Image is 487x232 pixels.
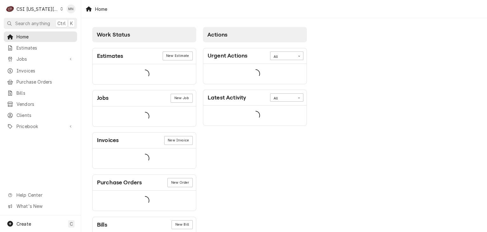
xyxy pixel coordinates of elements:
a: Purchase Orders [4,77,77,87]
span: What's New [16,203,73,209]
div: Card Column Content [203,42,307,126]
div: Card Link Button [163,51,193,60]
span: Loading... [140,67,149,81]
span: Search anything [15,20,50,27]
div: Card: Estimates [92,48,196,85]
span: Loading... [251,109,260,122]
span: Purchase Orders [16,78,74,85]
span: Vendors [16,101,74,107]
div: Card Header [93,133,196,148]
div: All [274,96,292,101]
div: Card Data [93,191,196,211]
div: C [6,4,15,13]
div: Card Data [93,148,196,168]
div: Card Data Filter Control [270,93,303,102]
span: Pricebook [16,123,64,130]
div: Card Link Button [167,178,192,187]
div: Card Title [208,93,246,102]
div: Card: Invoices [92,132,196,169]
div: Card Title [97,136,119,145]
a: New Invoice [164,136,193,145]
span: Bills [16,90,74,96]
div: Card Data [93,106,196,126]
a: New Bill [172,220,192,229]
div: Card Title [97,221,107,229]
div: Card: Jobs [92,90,196,126]
span: Jobs [16,56,64,62]
span: Work Status [97,31,130,38]
span: K [70,20,73,27]
a: Vendors [4,99,77,109]
span: Loading... [140,110,149,123]
a: Go to What's New [4,201,77,211]
div: Card: Latest Activity [203,90,307,126]
a: New Job [171,94,192,103]
div: Card Data [203,64,307,84]
a: Invoices [4,65,77,76]
div: Card Title [97,94,109,102]
div: Card Title [97,52,123,60]
a: New Order [167,178,192,187]
div: Card Column Header [92,27,196,42]
div: Card Link Button [164,136,193,145]
span: Clients [16,112,74,119]
div: CSI [US_STATE][GEOGRAPHIC_DATA]. [16,6,58,12]
span: C [70,221,73,227]
button: Search anythingCtrlK [4,18,77,29]
div: Card Title [208,51,247,60]
span: Loading... [251,67,260,80]
a: New Estimate [163,51,193,60]
div: Card Link Button [171,94,192,103]
div: Melissa Nehls's Avatar [67,4,75,13]
div: Card Data Filter Control [270,51,303,60]
div: Card Data [93,64,196,84]
a: Go to Help Center [4,190,77,200]
span: Invoices [16,67,74,74]
div: Card Header [93,48,196,64]
div: Card Header [93,175,196,191]
div: MN [67,4,75,13]
div: Card Link Button [172,220,192,229]
a: Go to Pricebook [4,121,77,132]
a: Bills [4,88,77,98]
div: Card Header [93,90,196,106]
a: Home [4,31,77,42]
span: Create [16,221,31,227]
span: Estimates [16,44,74,51]
a: Estimates [4,43,77,53]
span: Loading... [140,194,149,208]
span: Help Center [16,192,73,198]
span: Ctrl [57,20,66,27]
div: Card Column Header [203,27,307,42]
div: Card: Urgent Actions [203,48,307,84]
span: Loading... [140,152,149,165]
div: Card Title [97,178,142,187]
span: Actions [207,31,227,38]
a: Clients [4,110,77,120]
div: Card: Purchase Orders [92,174,196,211]
div: Card Data [203,106,307,126]
div: Card Header [203,48,307,64]
a: Go to Jobs [4,54,77,64]
div: CSI Kansas City.'s Avatar [6,4,15,13]
div: All [274,54,292,59]
div: Card Header [203,90,307,106]
span: Home [16,33,74,40]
